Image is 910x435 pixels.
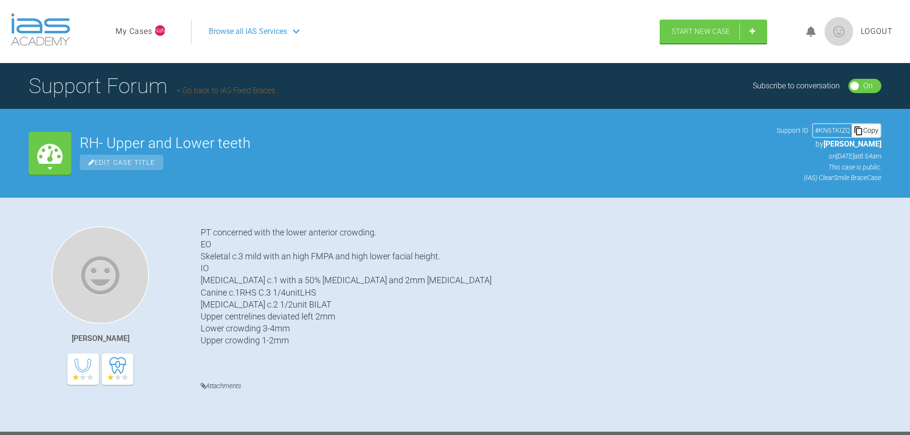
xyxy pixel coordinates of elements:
[11,13,70,46] img: logo-light.3e3ef733.png
[863,80,873,92] div: On
[155,25,165,36] span: NaN
[201,380,881,392] h4: Attachments
[824,139,881,149] span: [PERSON_NAME]
[777,172,881,183] p: (IAS) ClearSmile Brace Case
[80,136,768,150] h2: RH- Upper and Lower teeth
[861,25,893,38] a: Logout
[852,124,880,137] div: Copy
[72,332,129,345] div: [PERSON_NAME]
[116,25,152,38] a: My Cases
[753,80,840,92] div: Subscribe to conversation
[52,226,149,324] img: Azffar Din
[777,125,808,136] span: Support ID
[177,86,275,95] a: Go back to IAS Fixed Braces
[209,25,287,38] span: Browse all IAS Services
[777,162,881,172] p: This case is public.
[672,27,730,36] span: Start New Case
[824,17,853,46] img: profile.png
[660,20,767,43] a: Start New Case
[201,226,881,366] div: PT concerned with the lower anterior crowding. EO Skeletal c.3 mild with an high FMPA and high lo...
[29,69,275,103] h1: Support Forum
[777,138,881,150] p: by
[80,155,163,170] span: Edit Case Title
[777,151,881,161] p: on [DATE] at 8:54am
[813,125,852,136] div: # KN5TKIZQ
